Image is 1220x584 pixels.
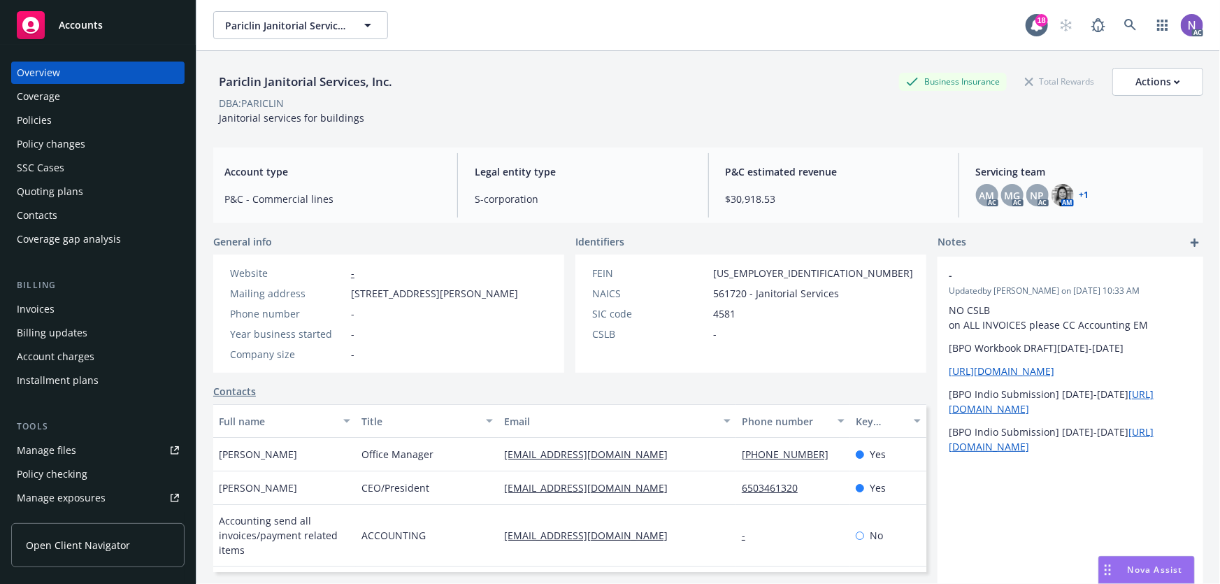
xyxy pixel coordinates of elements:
div: Manage certificates [17,511,108,533]
span: [STREET_ADDRESS][PERSON_NAME] [351,286,518,301]
div: Coverage gap analysis [17,228,121,250]
p: [BPO Indio Submission] [DATE]-[DATE] [949,425,1192,454]
span: Legal entity type [475,164,691,179]
div: Policies [17,109,52,131]
div: Contacts [17,204,57,227]
a: Contacts [11,204,185,227]
span: [US_EMPLOYER_IDENTIFICATION_NUMBER] [713,266,913,280]
a: SSC Cases [11,157,185,179]
span: Open Client Navigator [26,538,130,553]
a: Manage exposures [11,487,185,509]
div: Invoices [17,298,55,320]
button: Title [356,404,498,438]
span: Office Manager [361,447,433,462]
a: Policy checking [11,463,185,485]
a: Quoting plans [11,180,185,203]
a: Start snowing [1052,11,1080,39]
span: - [949,268,1156,283]
span: P&C - Commercial lines [224,192,440,206]
a: - [742,529,756,542]
div: -Updatedby [PERSON_NAME] on [DATE] 10:33 AMNO CSLB on ALL INVOICES please CC Accounting EM[BPO Wo... [938,257,1203,465]
div: DBA: PARICLIN [219,96,284,111]
div: Billing updates [17,322,87,344]
div: SIC code [592,306,708,321]
span: AM [979,188,995,203]
span: Account type [224,164,440,179]
a: Switch app [1149,11,1177,39]
span: Identifiers [575,234,624,249]
div: Website [230,266,345,280]
button: Email [498,404,736,438]
div: Account charges [17,346,94,368]
span: Nova Assist [1128,564,1183,576]
span: Yes [870,480,886,495]
a: [URL][DOMAIN_NAME] [949,364,1054,378]
span: 4581 [713,306,735,321]
div: Mailing address [230,286,345,301]
span: General info [213,234,272,249]
span: MG [1004,188,1020,203]
div: Title [361,414,478,429]
div: Quoting plans [17,180,83,203]
span: P&C estimated revenue [726,164,942,179]
span: Servicing team [976,164,1192,179]
div: CSLB [592,327,708,341]
a: [EMAIL_ADDRESS][DOMAIN_NAME] [504,529,679,542]
div: Total Rewards [1018,73,1101,90]
span: $30,918.53 [726,192,942,206]
span: Pariclin Janitorial Services, Inc. [225,18,346,33]
span: - [351,327,354,341]
span: S-corporation [475,192,691,206]
span: - [351,347,354,362]
span: No [870,528,883,543]
span: Janitorial services for buildings [219,111,364,124]
a: 6503461320 [742,481,809,494]
p: NO CSLB on ALL INVOICES please CC Accounting EM [949,303,1192,332]
div: Billing [11,278,185,292]
a: Report a Bug [1084,11,1112,39]
div: Phone number [742,414,829,429]
a: Manage certificates [11,511,185,533]
div: Manage files [17,439,76,462]
span: CEO/President [361,480,429,495]
div: Pariclin Janitorial Services, Inc. [213,73,398,91]
button: Key contact [850,404,926,438]
span: ACCOUNTING [361,528,426,543]
div: Drag to move [1099,557,1117,583]
div: Manage exposures [17,487,106,509]
div: Policy checking [17,463,87,485]
a: add [1186,234,1203,251]
a: Manage files [11,439,185,462]
div: Business Insurance [899,73,1007,90]
div: NAICS [592,286,708,301]
span: NP [1031,188,1045,203]
button: Full name [213,404,356,438]
a: [PHONE_NUMBER] [742,448,840,461]
a: Policy changes [11,133,185,155]
div: Email [504,414,715,429]
button: Nova Assist [1098,556,1195,584]
span: [PERSON_NAME] [219,480,297,495]
span: Notes [938,234,966,251]
span: Updated by [PERSON_NAME] on [DATE] 10:33 AM [949,285,1192,297]
div: Year business started [230,327,345,341]
img: photo [1052,184,1074,206]
p: [BPO Workbook DRAFT][DATE]-[DATE] [949,341,1192,355]
span: Yes [870,447,886,462]
a: Overview [11,62,185,84]
span: [PERSON_NAME] [219,447,297,462]
a: [EMAIL_ADDRESS][DOMAIN_NAME] [504,448,679,461]
a: Account charges [11,346,185,368]
div: Full name [219,414,335,429]
a: Search [1117,11,1144,39]
a: Policies [11,109,185,131]
img: photo [1181,14,1203,36]
div: FEIN [592,266,708,280]
div: Overview [17,62,60,84]
span: Accounting send all invoices/payment related items [219,513,350,557]
div: Key contact [856,414,905,429]
a: [EMAIL_ADDRESS][DOMAIN_NAME] [504,481,679,494]
a: - [351,266,354,280]
div: Phone number [230,306,345,321]
a: Contacts [213,384,256,399]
